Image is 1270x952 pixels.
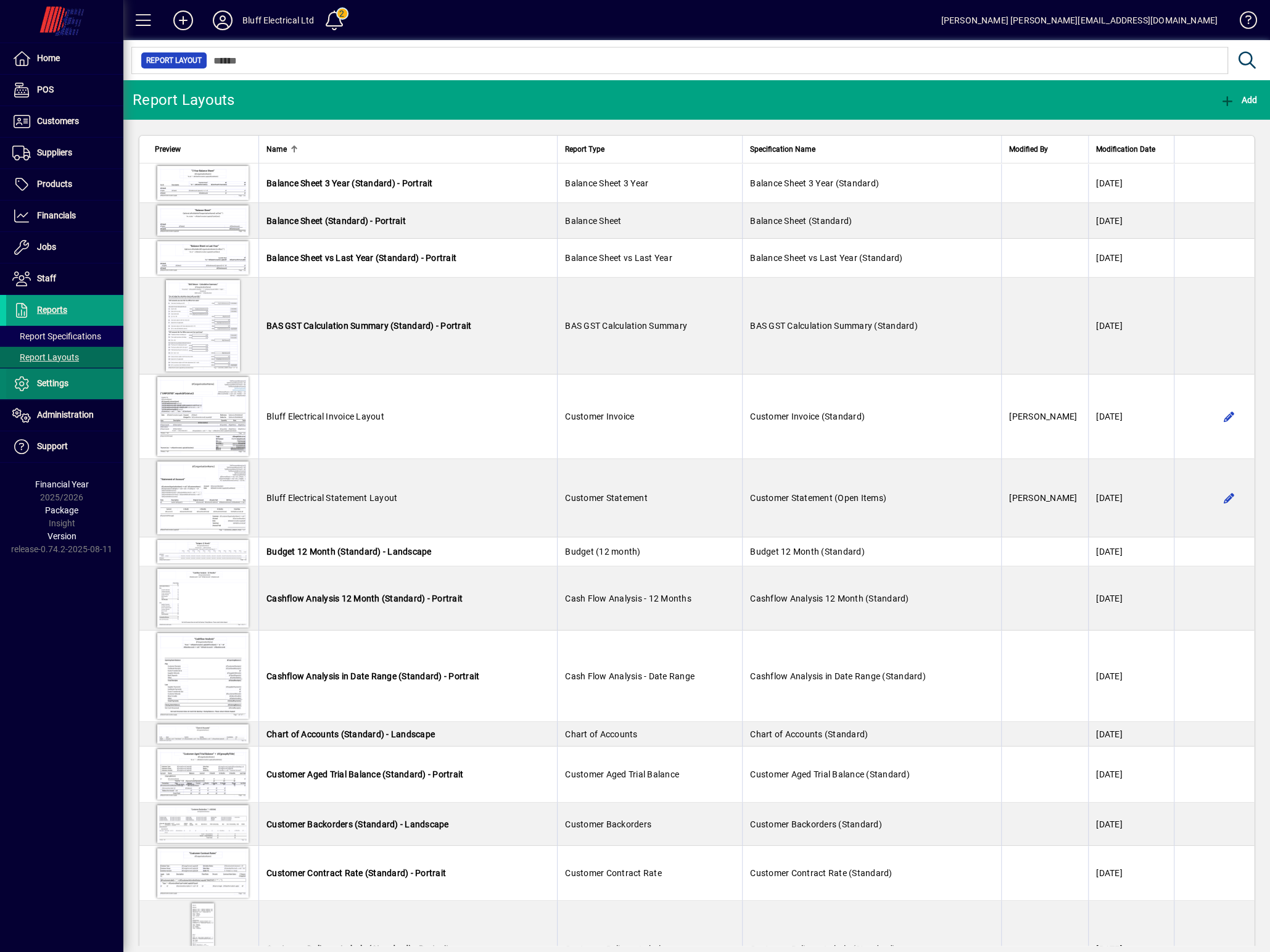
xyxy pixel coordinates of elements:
[266,868,446,878] span: Customer Contract Rate (Standard) - Portrait
[37,147,72,157] span: Suppliers
[37,242,56,252] span: Jobs
[750,493,886,503] span: Customer Statement (Open Items)
[203,9,242,31] button: Profile
[6,232,123,263] a: Jobs
[1220,95,1257,105] span: Add
[565,868,662,878] span: Customer Contract Rate
[266,729,435,739] span: Chart of Accounts (Standard) - Landscape
[565,769,679,779] span: Customer Aged Trial Balance
[750,216,852,226] span: Balance Sheet (Standard)
[266,216,406,226] span: Balance Sheet (Standard) - Portrait
[266,321,471,331] span: BAS GST Calculation Summary (Standard) - Portrait
[1230,2,1255,43] a: Knowledge Base
[163,9,203,31] button: Add
[266,594,463,603] span: Cashflow Analysis 12 Month (Standard) - Portrait
[45,505,78,515] span: Package
[6,400,123,431] a: Administration
[1009,412,1077,421] span: [PERSON_NAME]
[1088,278,1174,375] td: [DATE]
[565,321,687,331] span: BAS GST Calculation Summary
[155,143,181,156] span: Preview
[37,378,68,388] span: Settings
[6,138,123,168] a: Suppliers
[266,769,463,779] span: Customer Aged Trial Balance (Standard) - Portrait
[565,143,735,156] div: Report Type
[750,671,926,681] span: Cashflow Analysis in Date Range (Standard)
[565,729,637,739] span: Chart of Accounts
[1096,143,1166,156] div: Modification Date
[133,90,235,110] div: Report Layouts
[6,169,123,200] a: Products
[1088,631,1174,722] td: [DATE]
[37,179,72,189] span: Products
[750,253,902,263] span: Balance Sheet vs Last Year (Standard)
[750,321,918,331] span: BAS GST Calculation Summary (Standard)
[750,769,910,779] span: Customer Aged Trial Balance (Standard)
[1088,239,1174,278] td: [DATE]
[565,216,621,226] span: Balance Sheet
[941,10,1218,30] div: [PERSON_NAME] [PERSON_NAME][EMAIL_ADDRESS][DOMAIN_NAME]
[1219,488,1239,508] button: Edit
[266,253,456,263] span: Balance Sheet vs Last Year (Standard) - Portrait
[6,326,123,347] a: Report Specifications
[6,75,123,106] a: POS
[6,347,123,368] a: Report Layouts
[6,43,123,74] a: Home
[565,253,672,263] span: Balance Sheet vs Last Year
[1088,537,1174,566] td: [DATE]
[37,441,68,451] span: Support
[6,431,123,462] a: Support
[12,331,101,341] span: Report Specifications
[565,178,648,188] span: Balance Sheet 3 Year
[1088,163,1174,203] td: [DATE]
[37,410,94,420] span: Administration
[1088,803,1174,846] td: [DATE]
[266,143,550,156] div: Name
[1088,846,1174,901] td: [DATE]
[1009,143,1048,156] span: Modified By
[6,106,123,137] a: Customers
[750,412,865,421] span: Customer Invoice (Standard)
[6,263,123,294] a: Staff
[37,210,76,220] span: Financials
[1088,203,1174,239] td: [DATE]
[266,819,449,829] span: Customer Backorders (Standard) - Landscape
[1219,407,1239,426] button: Edit
[266,178,433,188] span: Balance Sheet 3 Year (Standard) - Portrait
[750,868,892,878] span: Customer Contract Rate (Standard)
[1088,566,1174,631] td: [DATE]
[565,493,648,503] span: Customer Statement
[1088,375,1174,459] td: [DATE]
[266,671,479,681] span: Cashflow Analysis in Date Range (Standard) - Portrait
[1088,747,1174,803] td: [DATE]
[37,85,54,94] span: POS
[266,412,384,421] span: Bluff Electrical Invoice Layout
[266,143,287,156] span: Name
[1088,459,1174,537] td: [DATE]
[750,594,909,603] span: Cashflow Analysis 12 Month (Standard)
[565,143,604,156] span: Report Type
[37,53,60,63] span: Home
[750,729,868,739] span: Chart of Accounts (Standard)
[565,671,695,681] span: Cash Flow Analysis - Date Range
[266,547,432,557] span: Budget 12 Month (Standard) - Landscape
[37,273,56,283] span: Staff
[35,479,89,489] span: Financial Year
[6,368,123,399] a: Settings
[1217,89,1260,111] button: Add
[565,547,640,557] span: Budget (12 month)
[1096,143,1155,156] span: Modification Date
[750,143,994,156] div: Specification Name
[565,412,634,421] span: Customer Invoice
[47,531,76,541] span: Version
[266,493,397,503] span: Bluff Electrical Statement Layout
[750,178,879,188] span: Balance Sheet 3 Year (Standard)
[750,143,815,156] span: Specification Name
[37,116,79,126] span: Customers
[565,819,651,829] span: Customer Backorders
[750,819,882,829] span: Customer Backorders (Standard)
[750,547,865,557] span: Budget 12 Month (Standard)
[565,594,691,603] span: Cash Flow Analysis - 12 Months
[146,54,202,67] span: Report Layout
[12,352,79,362] span: Report Layouts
